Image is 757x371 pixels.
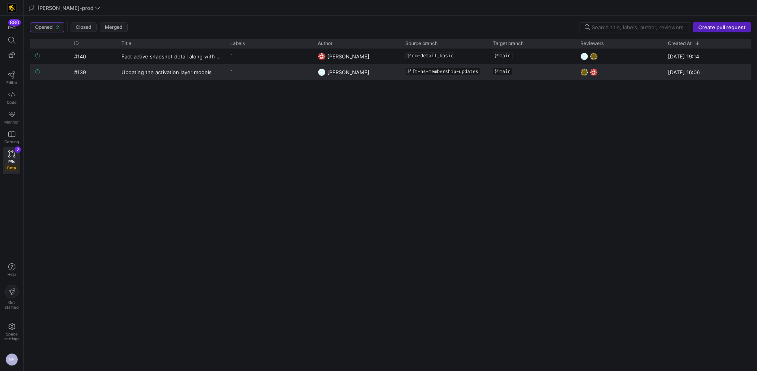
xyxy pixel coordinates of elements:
span: Reviewers [580,41,604,46]
a: Catalog [3,127,20,147]
img: https://secure.gravatar.com/avatar/06bbdcc80648188038f39f089a7f59ad47d850d77952c7f0d8c4f0bc45aa9b... [318,52,326,60]
button: 880 [3,19,20,33]
span: cm-detail_basic [412,53,453,58]
button: Closed [71,22,97,32]
div: [DATE] 16:06 [663,64,751,80]
span: Target branch [493,41,524,46]
span: Merged [105,24,123,30]
span: Author [318,41,332,46]
span: Source branch [405,41,438,46]
div: 2 [15,146,21,153]
button: Opened2 [30,22,64,32]
span: Create pull request [698,24,746,30]
a: https://storage.googleapis.com/y42-prod-data-exchange/images/uAsz27BndGEK0hZWDFeOjoxA7jCwgK9jE472... [3,1,20,15]
div: 880 [8,19,21,26]
span: Get started [5,300,19,309]
a: Editor [3,68,20,88]
span: Opened [35,24,53,30]
button: Merged [100,22,128,32]
img: https://storage.googleapis.com/y42-prod-data-exchange/images/uAsz27BndGEK0hZWDFeOjoxA7jCwgK9jE472... [8,4,16,12]
span: Code [7,100,17,105]
input: Search title, labels, author, reviewers [592,24,685,30]
span: Created At [668,41,692,46]
img: https://secure.gravatar.com/avatar/93624b85cfb6a0d6831f1d6e8dbf2768734b96aa2308d2c902a4aae71f619b... [318,68,326,76]
a: Fact active snapshot detail along with revisions [121,49,221,64]
img: https://secure.gravatar.com/avatar/332e4ab4f8f73db06c2cf0bfcf19914be04f614aded7b53ca0c4fd3e75c0e2... [580,68,588,76]
span: main [500,53,511,58]
span: 2 [56,24,59,30]
img: https://secure.gravatar.com/avatar/06bbdcc80648188038f39f089a7f59ad47d850d77952c7f0d8c4f0bc45aa9b... [590,68,598,76]
a: Updating the activation layer models [121,65,221,79]
button: Create pull request [693,22,751,32]
img: https://secure.gravatar.com/avatar/332e4ab4f8f73db06c2cf0bfcf19914be04f614aded7b53ca0c4fd3e75c0e2... [590,52,598,60]
a: Code [3,88,20,108]
span: ID [74,41,79,46]
span: [PERSON_NAME]-prod [37,5,93,11]
span: Labels [230,41,245,46]
span: [PERSON_NAME] [327,69,369,75]
div: NS [6,353,18,366]
span: Space settings [4,332,19,341]
button: Getstarted [3,282,20,313]
span: ft-ns-membership-updates [412,69,478,74]
button: NS [3,351,20,368]
a: Spacesettings [3,319,20,345]
span: Monitor [4,120,19,124]
div: [DATE] 19:14 [663,49,751,64]
a: PRsBeta2 [3,147,20,174]
span: PRs [8,159,15,164]
div: #140 [69,49,117,64]
button: [PERSON_NAME]-prod [27,3,103,13]
span: Closed [76,24,91,30]
span: main [500,69,511,74]
a: Monitor [3,108,20,127]
span: Updating the activation layer models [121,65,212,79]
span: Help [7,272,17,277]
span: Beta [5,165,18,171]
span: [PERSON_NAME] [327,53,369,60]
div: #139 [69,64,117,80]
button: Help [3,260,20,280]
span: - [230,52,233,57]
span: Editor [6,80,17,85]
span: Title [121,41,131,46]
img: https://secure.gravatar.com/avatar/93624b85cfb6a0d6831f1d6e8dbf2768734b96aa2308d2c902a4aae71f619b... [580,52,588,60]
span: - [230,68,233,73]
span: Catalog [4,139,19,144]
